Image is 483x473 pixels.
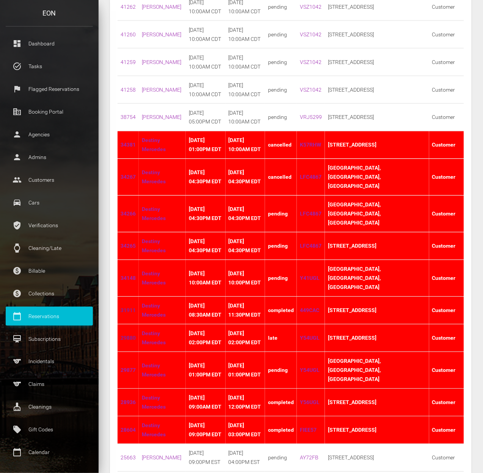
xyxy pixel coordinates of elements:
[265,297,297,325] td: completed
[429,297,464,325] td: Customer
[226,260,265,297] td: [DATE] 10:00PM EDT
[265,260,297,297] td: pending
[325,159,429,196] td: [GEOGRAPHIC_DATA], [GEOGRAPHIC_DATA], [GEOGRAPHIC_DATA]
[11,220,87,231] p: Verifications
[265,131,297,159] td: cancelled
[300,427,317,433] a: FIEE57
[265,196,297,233] td: pending
[325,76,429,104] td: [STREET_ADDRESS]
[226,325,265,352] td: [DATE] 02:00PM EDT
[429,76,464,104] td: Customer
[121,367,136,373] a: 29877
[226,131,265,159] td: [DATE] 10:00AM EDT
[142,114,181,120] a: [PERSON_NAME]
[6,193,93,212] a: drive_eta Cars
[325,325,429,352] td: [STREET_ADDRESS]
[11,379,87,390] p: Claims
[6,375,93,394] a: sports Claims
[429,131,464,159] td: Customer
[186,325,226,352] td: [DATE] 02:00PM EDT
[11,38,87,49] p: Dashboard
[265,389,297,417] td: completed
[142,170,166,185] a: Destiny Mercedes
[300,59,321,65] a: VSZ1042
[300,211,321,217] a: LFC4867
[300,455,318,461] a: AY72FB
[325,104,429,131] td: [STREET_ADDRESS]
[6,307,93,326] a: calendar_today Reservations
[265,444,297,472] td: pending
[121,174,136,180] a: 34267
[121,243,136,249] a: 34265
[6,125,93,144] a: person Agencies
[6,352,93,371] a: sports Incidentals
[6,170,93,189] a: people Customers
[429,21,464,48] td: Customer
[325,131,429,159] td: [STREET_ADDRESS]
[6,216,93,235] a: verified_user Verifications
[121,31,136,37] a: 41260
[186,352,226,389] td: [DATE] 01:00PM EDT
[6,34,93,53] a: dashboard Dashboard
[429,389,464,417] td: Customer
[142,206,166,222] a: Destiny Mercedes
[186,417,226,444] td: [DATE] 09:00PM EDT
[11,311,87,322] p: Reservations
[186,48,226,76] td: [DATE] 10:00AM CDT
[226,196,265,233] td: [DATE] 04:30PM EDT
[11,401,87,413] p: Cleanings
[186,76,226,104] td: [DATE] 10:00AM CDT
[429,444,464,472] td: Customer
[300,4,321,10] a: VSZ1042
[11,447,87,458] p: Calendar
[186,131,226,159] td: [DATE] 01:00PM EDT
[429,196,464,233] td: Customer
[6,239,93,258] a: watch Cleaning/Late
[300,31,321,37] a: VSZ1042
[300,243,321,249] a: LFC4867
[429,159,464,196] td: Customer
[6,398,93,417] a: cleaning_services Cleanings
[121,400,136,406] a: 28936
[121,335,136,341] a: 29880
[325,21,429,48] td: [STREET_ADDRESS]
[325,417,429,444] td: [STREET_ADDRESS]
[11,197,87,208] p: Cars
[429,325,464,352] td: Customer
[121,308,136,314] a: 31911
[300,275,320,281] a: Y41UGL
[11,129,87,140] p: Agencies
[186,159,226,196] td: [DATE] 04:30PM EDT
[6,102,93,121] a: corporate_fare Booking Portal
[300,142,321,148] a: K57RHW
[142,137,166,153] a: Destiny Mercedes
[186,233,226,260] td: [DATE] 04:30PM EDT
[325,260,429,297] td: [GEOGRAPHIC_DATA], [GEOGRAPHIC_DATA], [GEOGRAPHIC_DATA]
[429,352,464,389] td: Customer
[226,389,265,417] td: [DATE] 12:00PM EDT
[121,275,136,281] a: 34148
[121,427,136,433] a: 28604
[121,59,136,65] a: 41259
[325,196,429,233] td: [GEOGRAPHIC_DATA], [GEOGRAPHIC_DATA], [GEOGRAPHIC_DATA]
[11,265,87,276] p: Billable
[121,142,136,148] a: 34381
[429,260,464,297] td: Customer
[265,48,297,76] td: pending
[142,395,166,410] a: Destiny Mercedes
[6,420,93,439] a: local_offer Gift Codes
[226,233,265,260] td: [DATE] 04:30PM EDT
[142,239,166,254] a: Destiny Mercedes
[11,174,87,186] p: Customers
[142,271,166,286] a: Destiny Mercedes
[300,174,321,180] a: LFC4867
[186,196,226,233] td: [DATE] 04:30PM EDT
[121,114,136,120] a: 38754
[121,211,136,217] a: 34266
[429,48,464,76] td: Customer
[429,417,464,444] td: Customer
[142,455,181,461] a: [PERSON_NAME]
[265,21,297,48] td: pending
[300,87,321,93] a: VSZ1042
[186,260,226,297] td: [DATE] 10:00AM EDT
